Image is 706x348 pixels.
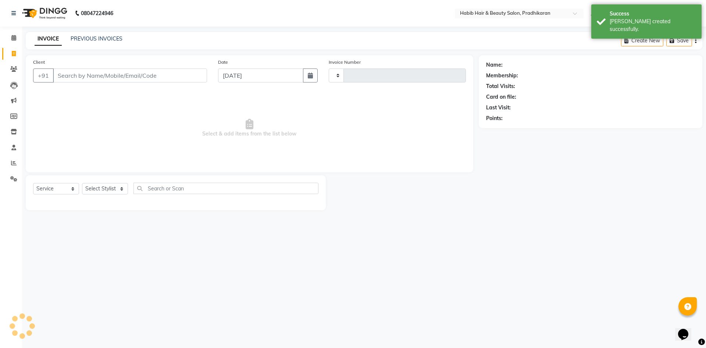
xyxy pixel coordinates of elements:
div: Last Visit: [486,104,511,112]
div: Success [610,10,696,18]
div: Name: [486,61,503,69]
a: PREVIOUS INVOICES [71,35,122,42]
label: Date [218,59,228,66]
div: Points: [486,115,503,122]
button: +91 [33,68,54,82]
img: logo [19,3,69,24]
a: INVOICE [35,32,62,46]
iframe: chat widget [675,319,699,341]
div: Card on file: [486,93,516,101]
input: Search or Scan [133,183,318,194]
div: Total Visits: [486,82,515,90]
b: 08047224946 [81,3,113,24]
div: Bill created successfully. [610,18,696,33]
button: Create New [621,35,663,46]
label: Client [33,59,45,66]
div: Membership: [486,72,518,80]
label: Invoice Number [329,59,361,66]
button: Save [666,35,692,46]
input: Search by Name/Mobile/Email/Code [53,68,207,82]
span: Select & add items from the list below [33,91,466,165]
